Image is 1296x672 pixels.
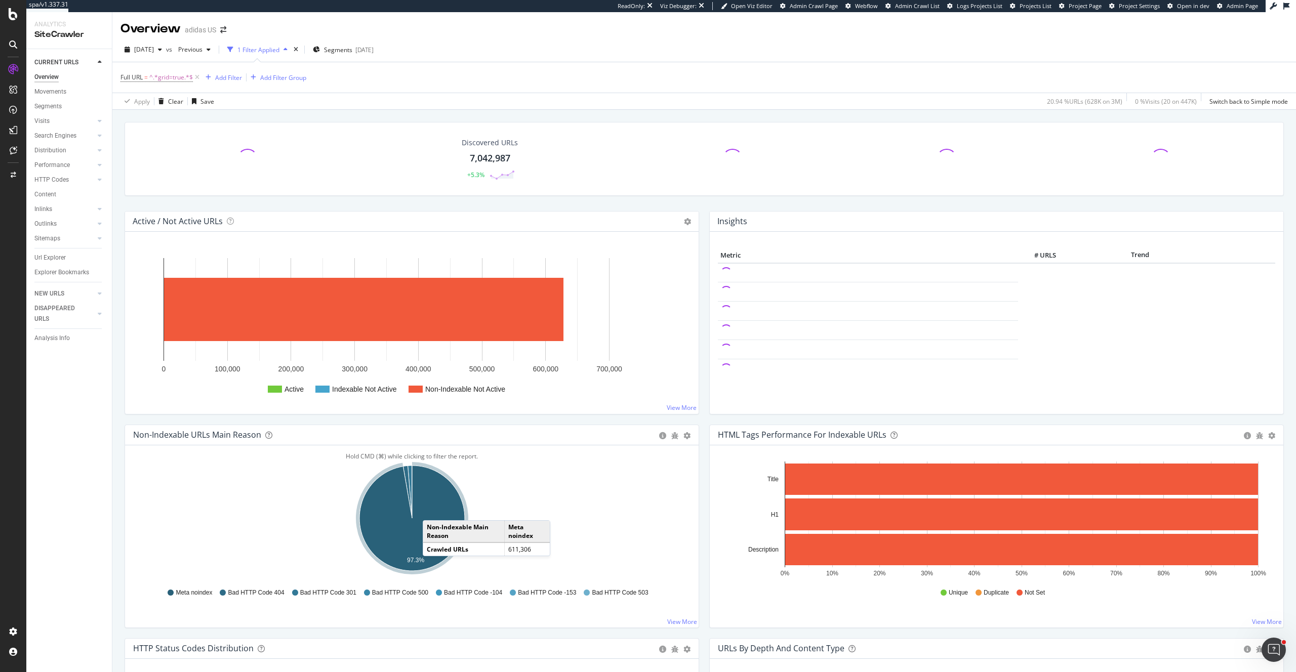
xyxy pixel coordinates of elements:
[34,219,57,229] div: Outlinks
[618,2,645,10] div: ReadOnly:
[223,41,292,58] button: 1 Filter Applied
[718,461,1275,579] svg: A chart.
[215,365,240,373] text: 100,000
[34,116,95,127] a: Visits
[1025,589,1045,597] span: Not Set
[1119,2,1160,10] span: Project Settings
[467,171,484,179] div: +5.3%
[34,303,86,324] div: DISAPPEARED URLS
[1209,97,1288,106] div: Switch back to Simple mode
[1047,97,1122,106] div: 20.94 % URLs ( 628K on 3M )
[168,97,183,106] div: Clear
[780,2,838,10] a: Admin Crawl Page
[1205,570,1217,577] text: 90%
[425,385,505,393] text: Non-Indexable Not Active
[162,365,166,373] text: 0
[278,365,304,373] text: 200,000
[34,160,70,171] div: Performance
[1205,93,1288,109] button: Switch back to Simple mode
[174,41,215,58] button: Previous
[1063,570,1075,577] text: 60%
[34,20,104,29] div: Analytics
[683,646,691,653] div: gear
[1018,248,1059,263] th: # URLS
[372,589,428,597] span: Bad HTTP Code 500
[684,218,691,225] i: Options
[34,57,78,68] div: CURRENT URLS
[721,2,773,10] a: Open Viz Editor
[845,2,878,10] a: Webflow
[332,385,397,393] text: Indexable Not Active
[247,71,306,83] button: Add Filter Group
[120,93,150,109] button: Apply
[518,589,576,597] span: Bad HTTP Code -153
[947,2,1002,10] a: Logs Projects List
[300,589,356,597] span: Bad HTTP Code 301
[407,557,424,564] text: 97.3%
[671,432,678,439] div: bug
[292,45,300,55] div: times
[1262,638,1286,662] iframe: Intercom live chat
[34,87,66,97] div: Movements
[134,97,150,106] div: Apply
[1167,2,1209,10] a: Open in dev
[220,26,226,33] div: arrow-right-arrow-left
[533,365,558,373] text: 600,000
[342,365,368,373] text: 300,000
[215,73,242,82] div: Add Filter
[1244,646,1251,653] div: circle-info
[34,189,56,200] div: Content
[683,432,691,439] div: gear
[34,87,105,97] a: Movements
[34,288,64,299] div: NEW URLS
[133,215,223,228] h4: Active / Not Active URLs
[504,521,550,542] td: Meta noindex
[885,2,940,10] a: Admin Crawl List
[134,45,154,54] span: 2025 Sep. 9th
[324,46,352,54] span: Segments
[423,542,504,556] td: Crawled URLs
[174,45,202,54] span: Previous
[1020,2,1051,10] span: Projects List
[34,116,50,127] div: Visits
[34,72,105,82] a: Overview
[1244,432,1251,439] div: circle-info
[34,253,105,263] a: Url Explorer
[748,546,779,553] text: Description
[176,589,212,597] span: Meta noindex
[133,461,691,579] svg: A chart.
[34,101,62,112] div: Segments
[1227,2,1258,10] span: Admin Page
[133,248,691,406] svg: A chart.
[596,365,622,373] text: 700,000
[34,204,95,215] a: Inlinks
[144,73,148,81] span: =
[34,189,105,200] a: Content
[285,385,304,393] text: Active
[470,152,510,165] div: 7,042,987
[659,646,666,653] div: circle-info
[423,521,504,542] td: Non-Indexable Main Reason
[154,93,183,109] button: Clear
[34,175,69,185] div: HTTP Codes
[34,267,105,278] a: Explorer Bookmarks
[34,101,105,112] a: Segments
[355,46,374,54] div: [DATE]
[718,248,1018,263] th: Metric
[1069,2,1102,10] span: Project Page
[1157,570,1169,577] text: 80%
[200,97,214,106] div: Save
[469,365,495,373] text: 500,000
[968,570,980,577] text: 40%
[957,2,1002,10] span: Logs Projects List
[671,646,678,653] div: bug
[1059,2,1102,10] a: Project Page
[873,570,885,577] text: 20%
[185,25,216,35] div: adidas US
[309,41,378,58] button: Segments[DATE]
[1256,432,1263,439] div: bug
[895,2,940,10] span: Admin Crawl List
[826,570,838,577] text: 10%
